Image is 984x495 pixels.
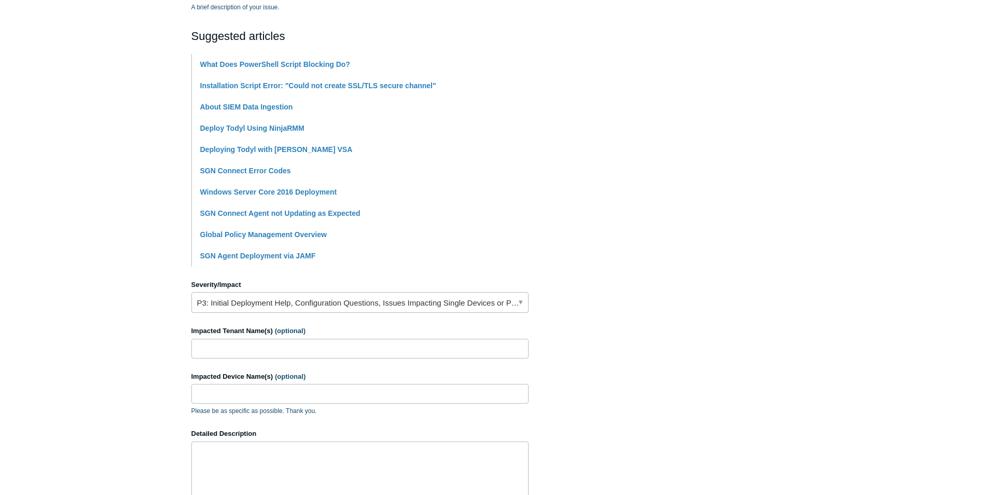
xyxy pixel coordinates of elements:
[200,252,316,260] a: SGN Agent Deployment via JAMF
[200,81,436,90] a: Installation Script Error: "Could not create SSL/TLS secure channel"
[275,327,306,335] span: (optional)
[191,27,529,45] h2: Suggested articles
[275,373,306,380] span: (optional)
[191,280,529,290] label: Severity/Impact
[200,60,350,68] a: What Does PowerShell Script Blocking Do?
[200,188,337,196] a: Windows Server Core 2016 Deployment
[191,292,529,313] a: P3: Initial Deployment Help, Configuration Questions, Issues Impacting Single Devices or Past Out...
[191,326,529,336] label: Impacted Tenant Name(s)
[200,145,353,154] a: Deploying Todyl with [PERSON_NAME] VSA
[191,429,529,439] label: Detailed Description
[200,103,293,111] a: About SIEM Data Ingestion
[200,209,361,217] a: SGN Connect Agent not Updating as Expected
[191,3,529,12] p: A brief description of your issue.
[200,230,327,239] a: Global Policy Management Overview
[191,406,529,416] p: Please be as specific as possible. Thank you.
[200,124,304,132] a: Deploy Todyl Using NinjaRMM
[191,372,529,382] label: Impacted Device Name(s)
[200,167,291,175] a: SGN Connect Error Codes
